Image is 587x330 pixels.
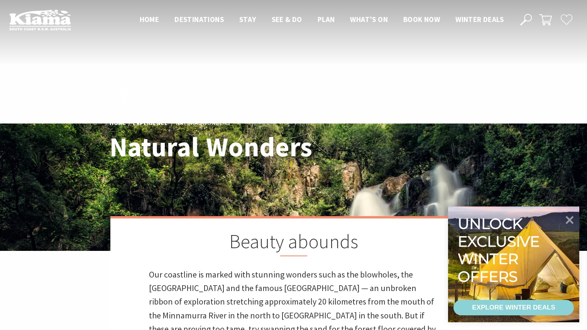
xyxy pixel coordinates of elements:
img: Kiama Logo [9,9,71,30]
div: EXPLORE WINTER DEALS [472,300,555,315]
span: See & Do [272,15,302,24]
span: Home [140,15,159,24]
span: Book now [403,15,440,24]
span: Plan [318,15,335,24]
h2: Beauty abounds [149,230,438,256]
a: EXPLORE WINTER DEALS [453,300,574,315]
h1: Natural Wonders [110,132,328,162]
span: Stay [239,15,256,24]
span: What’s On [350,15,388,24]
a: Home [110,119,126,127]
span: Winter Deals [455,15,504,24]
div: Unlock exclusive winter offers [458,215,543,285]
a: Experience [133,119,168,127]
nav: Main Menu [132,14,511,26]
span: Destinations [174,15,224,24]
li: Natural Wonders [176,118,230,128]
